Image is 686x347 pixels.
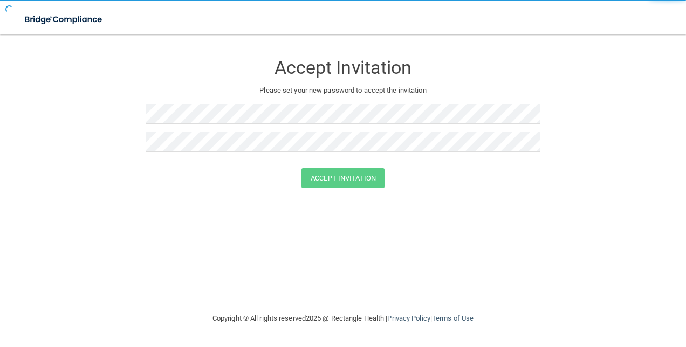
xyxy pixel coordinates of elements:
[146,58,540,78] h3: Accept Invitation
[146,301,540,336] div: Copyright © All rights reserved 2025 @ Rectangle Health | |
[16,9,112,31] img: bridge_compliance_login_screen.278c3ca4.svg
[154,84,532,97] p: Please set your new password to accept the invitation
[432,314,474,322] a: Terms of Use
[301,168,385,188] button: Accept Invitation
[387,314,430,322] a: Privacy Policy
